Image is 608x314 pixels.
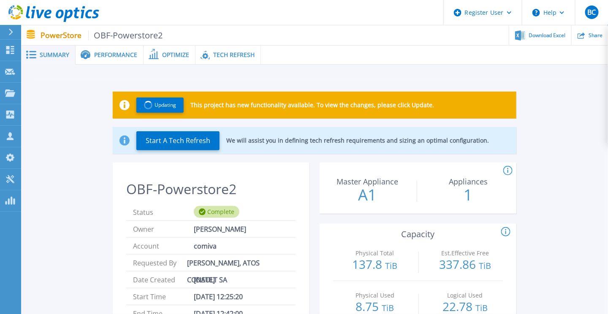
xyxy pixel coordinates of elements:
[133,238,194,254] span: Account
[194,271,215,288] span: [DATE]
[429,250,501,256] p: Est.Effective Free
[385,260,398,271] span: TiB
[382,302,394,314] span: TiB
[429,292,501,298] p: Logical Used
[587,9,596,16] span: BC
[427,258,503,272] p: 337.86
[94,52,137,58] span: Performance
[136,131,220,150] button: Start A Tech Refresh
[339,292,411,298] p: Physical Used
[323,178,413,185] p: Master Appliance
[421,187,516,203] p: 1
[337,300,413,314] p: 8.75
[133,271,194,288] span: Date Created
[320,187,415,203] p: A1
[423,178,513,185] p: Appliances
[213,52,255,58] span: Tech Refresh
[194,238,217,254] span: comiva
[339,250,411,256] p: Physical Total
[162,52,189,58] span: Optimize
[88,30,163,40] span: OBF-Powerstore2
[155,102,176,108] span: Updating
[194,288,243,305] span: [DATE] 12:25:20
[589,33,603,38] span: Share
[226,137,489,144] p: We will assist you in defining tech refresh requirements and sizing an optimal configuration.
[427,300,503,314] p: 22.78
[190,102,434,108] p: This project has new functionality available. To view the changes, please click Update.
[40,52,69,58] span: Summary
[529,33,566,38] span: Download Excel
[133,204,194,220] span: Status
[194,221,246,237] span: [PERSON_NAME]
[133,288,194,305] span: Start Time
[41,30,163,40] p: PowerStore
[126,181,296,197] h2: OBF-Powerstore2
[133,221,194,237] span: Owner
[136,97,184,113] button: Updating
[187,254,289,271] span: [PERSON_NAME], ATOS CONSULT SA
[194,206,239,218] div: Complete
[337,258,413,272] p: 137.8
[133,254,187,271] span: Requested By
[475,302,488,314] span: TiB
[479,260,491,271] span: TiB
